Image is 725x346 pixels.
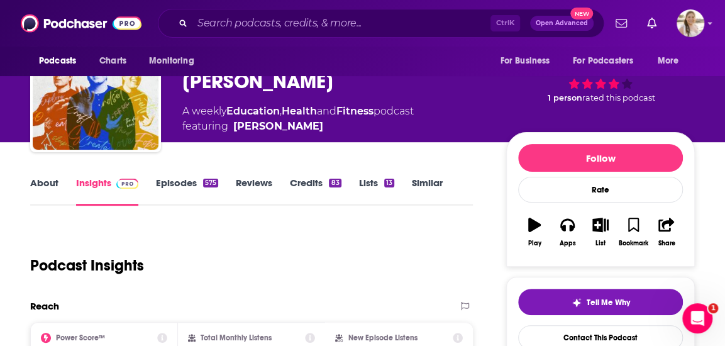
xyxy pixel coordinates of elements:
[677,9,704,37] span: Logged in as acquavie
[226,105,280,117] a: Education
[384,179,394,187] div: 13
[33,24,158,150] img: Finding Mastery with Dr. Michael Gervais
[500,52,550,70] span: For Business
[491,49,565,73] button: open menu
[518,209,551,255] button: Play
[329,179,341,187] div: 83
[570,8,593,20] span: New
[182,119,414,134] span: featuring
[21,11,141,35] img: Podchaser - Follow, Share and Rate Podcasts
[708,303,718,313] span: 1
[236,177,272,206] a: Reviews
[584,209,617,255] button: List
[282,105,317,117] a: Health
[182,104,414,134] div: A weekly podcast
[617,209,650,255] button: Bookmark
[233,119,323,134] a: Michael Gervais
[192,13,490,33] input: Search podcasts, credits, & more...
[572,298,582,308] img: tell me why sparkle
[336,105,374,117] a: Fitness
[528,240,541,247] div: Play
[518,289,683,315] button: tell me why sparkleTell Me Why
[203,179,218,187] div: 575
[280,105,282,117] span: ,
[518,144,683,172] button: Follow
[290,177,341,206] a: Credits83
[677,9,704,37] button: Show profile menu
[595,240,606,247] div: List
[658,52,679,70] span: More
[582,93,655,103] span: rated this podcast
[548,93,582,103] span: 1 person
[490,15,520,31] span: Ctrl K
[201,333,272,342] h2: Total Monthly Listens
[530,16,594,31] button: Open AdvancedNew
[158,9,604,38] div: Search podcasts, credits, & more...
[412,177,443,206] a: Similar
[677,9,704,37] img: User Profile
[116,179,138,189] img: Podchaser Pro
[649,49,695,73] button: open menu
[611,13,632,34] a: Show notifications dropdown
[551,209,584,255] button: Apps
[348,333,417,342] h2: New Episode Listens
[149,52,194,70] span: Monitoring
[30,300,59,312] h2: Reach
[619,240,648,247] div: Bookmark
[658,240,675,247] div: Share
[565,49,651,73] button: open menu
[39,52,76,70] span: Podcasts
[91,49,134,73] a: Charts
[30,256,144,275] h1: Podcast Insights
[56,333,105,342] h2: Power Score™
[30,177,58,206] a: About
[156,177,218,206] a: Episodes575
[99,52,126,70] span: Charts
[317,105,336,117] span: and
[573,52,633,70] span: For Podcasters
[518,177,683,203] div: Rate
[76,177,138,206] a: InsightsPodchaser Pro
[587,298,630,308] span: Tell Me Why
[650,209,683,255] button: Share
[536,20,588,26] span: Open Advanced
[359,177,394,206] a: Lists13
[682,303,712,333] iframe: Intercom live chat
[560,240,576,247] div: Apps
[140,49,210,73] button: open menu
[642,13,661,34] a: Show notifications dropdown
[30,49,92,73] button: open menu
